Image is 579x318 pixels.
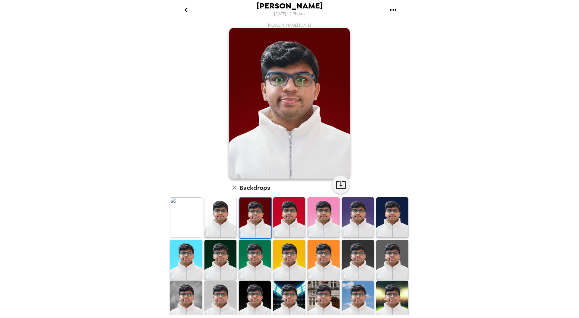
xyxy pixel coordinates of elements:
[239,183,270,192] h6: Backdrops
[268,23,311,28] span: [PERSON_NAME] , [DATE]
[274,10,305,18] span: [DATE] • 2 Photos
[229,28,350,179] img: user
[170,197,202,237] img: Original
[257,2,323,10] span: [PERSON_NAME]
